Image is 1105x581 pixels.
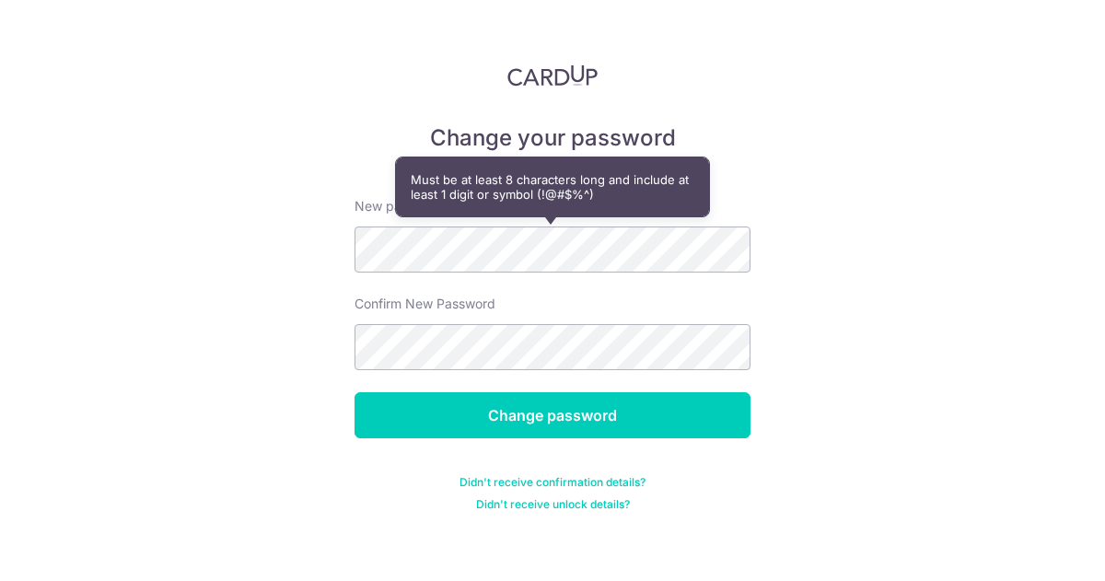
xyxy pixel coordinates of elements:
label: New password [355,197,445,215]
h5: Change your password [355,123,750,153]
a: Didn't receive unlock details? [476,497,630,512]
img: CardUp Logo [507,64,598,87]
div: Must be at least 8 characters long and include at least 1 digit or symbol (!@#$%^) [396,157,709,216]
label: Confirm New Password [355,295,495,313]
a: Didn't receive confirmation details? [459,475,646,490]
input: Change password [355,392,750,438]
